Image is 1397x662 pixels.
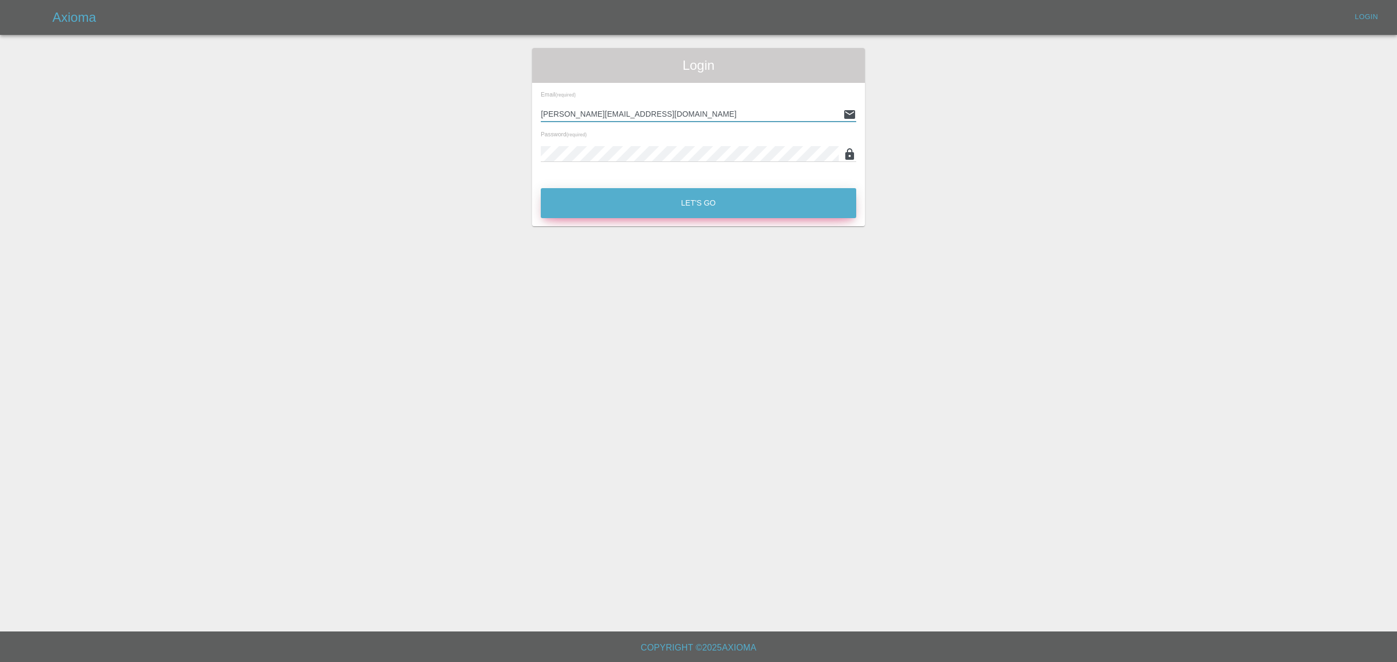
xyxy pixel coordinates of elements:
small: (required) [566,133,587,137]
span: Login [541,57,856,74]
span: Password [541,131,587,137]
span: Email [541,91,576,98]
a: Login [1349,9,1384,26]
h6: Copyright © 2025 Axioma [9,640,1388,655]
small: (required) [556,93,576,98]
button: Let's Go [541,188,856,218]
h5: Axioma [52,9,96,26]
